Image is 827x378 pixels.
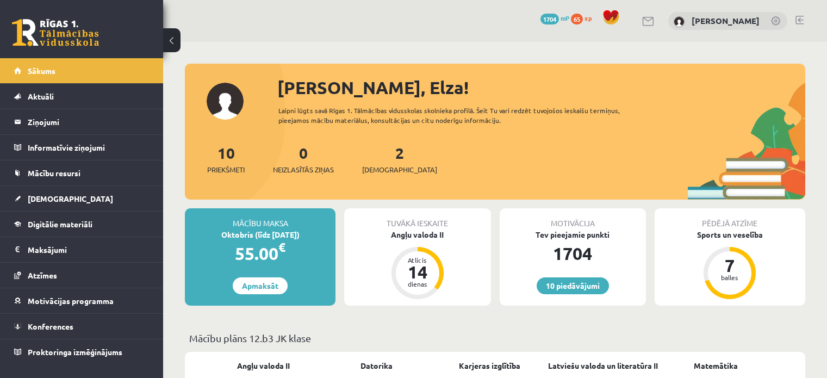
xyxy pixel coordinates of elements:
div: [PERSON_NAME], Elza! [277,75,805,101]
span: Konferences [28,321,73,331]
a: [PERSON_NAME] [692,15,760,26]
a: [DEMOGRAPHIC_DATA] [14,186,150,211]
div: 14 [401,263,434,281]
a: 10 piedāvājumi [537,277,609,294]
a: Informatīvie ziņojumi [14,135,150,160]
img: Elza Veinberga [674,16,685,27]
a: Digitālie materiāli [14,212,150,237]
a: Angļu valoda II Atlicis 14 dienas [344,229,490,301]
a: 65 xp [571,14,597,22]
legend: Ziņojumi [28,109,150,134]
span: [DEMOGRAPHIC_DATA] [362,164,437,175]
span: mP [561,14,569,22]
span: Mācību resursi [28,168,80,178]
a: Maksājumi [14,237,150,262]
a: Angļu valoda II [237,360,290,371]
div: Mācību maksa [185,208,335,229]
a: Karjeras izglītība [459,360,520,371]
a: Ziņojumi [14,109,150,134]
a: 10Priekšmeti [207,143,245,175]
a: Proktoringa izmēģinājums [14,339,150,364]
span: 1704 [540,14,559,24]
a: Rīgas 1. Tālmācības vidusskola [12,19,99,46]
div: Motivācija [500,208,646,229]
span: Aktuāli [28,91,54,101]
a: Sākums [14,58,150,83]
div: Oktobris (līdz [DATE]) [185,229,335,240]
legend: Informatīvie ziņojumi [28,135,150,160]
div: Angļu valoda II [344,229,490,240]
div: Pēdējā atzīme [655,208,805,229]
a: Konferences [14,314,150,339]
a: Motivācijas programma [14,288,150,313]
span: Priekšmeti [207,164,245,175]
span: Digitālie materiāli [28,219,92,229]
a: Sports un veselība 7 balles [655,229,805,301]
span: Motivācijas programma [28,296,114,306]
div: 1704 [500,240,646,267]
div: balles [713,274,746,281]
legend: Maksājumi [28,237,150,262]
span: € [278,239,285,255]
div: dienas [401,281,434,287]
a: Datorika [360,360,393,371]
span: 65 [571,14,583,24]
a: Atzīmes [14,263,150,288]
span: Sākums [28,66,55,76]
a: Apmaksāt [233,277,288,294]
div: 55.00 [185,240,335,267]
a: Latviešu valoda un literatūra II [548,360,658,371]
span: Atzīmes [28,270,57,280]
a: 0Neizlasītās ziņas [273,143,334,175]
div: 7 [713,257,746,274]
div: Sports un veselība [655,229,805,240]
span: Neizlasītās ziņas [273,164,334,175]
p: Mācību plāns 12.b3 JK klase [189,331,801,345]
div: Atlicis [401,257,434,263]
div: Tev pieejamie punkti [500,229,646,240]
a: 2[DEMOGRAPHIC_DATA] [362,143,437,175]
a: 1704 mP [540,14,569,22]
a: Aktuāli [14,84,150,109]
span: Proktoringa izmēģinājums [28,347,122,357]
div: Tuvākā ieskaite [344,208,490,229]
a: Matemātika [694,360,738,371]
a: Mācību resursi [14,160,150,185]
span: xp [585,14,592,22]
div: Laipni lūgts savā Rīgas 1. Tālmācības vidusskolas skolnieka profilā. Šeit Tu vari redzēt tuvojošo... [278,106,651,125]
span: [DEMOGRAPHIC_DATA] [28,194,113,203]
